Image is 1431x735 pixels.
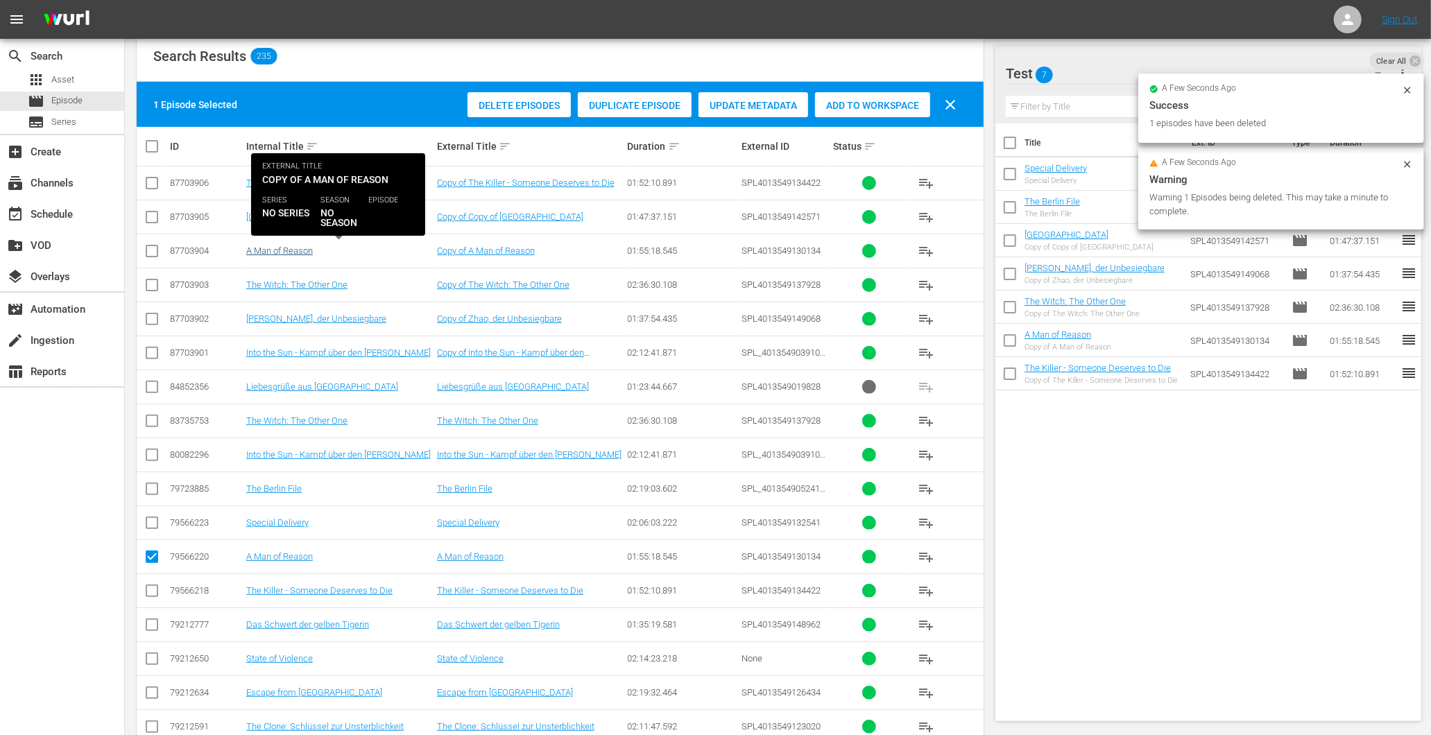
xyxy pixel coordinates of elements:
span: playlist_add [918,548,934,565]
td: 02:36:30.108 [1324,291,1400,324]
div: 1 Episode Selected [153,98,237,112]
div: 01:37:54.435 [628,313,738,324]
div: 87703905 [170,211,242,222]
button: playlist_add [909,642,943,675]
a: Liebesgrüße aus [GEOGRAPHIC_DATA] [437,381,589,392]
span: SPL4013549149068 [742,313,821,324]
div: 79566218 [170,585,242,596]
div: External ID [742,141,829,152]
div: 87703901 [170,347,242,358]
span: Episode [1292,299,1308,315]
div: 83735753 [170,415,242,426]
div: 80082296 [170,449,242,460]
div: 02:19:03.602 [628,483,738,494]
span: Ingestion [7,332,24,349]
span: SPL4013549134422 [742,178,821,188]
div: 02:36:30.108 [628,415,738,426]
div: Internal Title [246,138,433,155]
span: playlist_add [918,277,934,293]
button: playlist_add [909,336,943,370]
div: 87703902 [170,313,242,324]
a: Das Schwert der gelben Tigerin [246,619,369,630]
td: SPL4013549142571 [1185,224,1287,257]
div: 79212634 [170,687,242,698]
span: SPL4013549126434 [742,687,821,698]
div: 79723885 [170,483,242,494]
button: Update Metadata [699,92,808,117]
a: Into the Sun - Kampf über den [PERSON_NAME] [246,449,431,460]
span: Create [7,144,24,160]
span: SPL4013549148962 [742,619,821,630]
span: playlist_add [918,616,934,633]
span: Asset [51,73,74,87]
div: 87703904 [170,245,242,256]
div: 02:12:41.871 [628,347,738,358]
a: Copy of Copy of [GEOGRAPHIC_DATA] [437,211,583,222]
a: The Witch: The Other One [246,415,348,426]
span: Update Metadata [699,100,808,111]
div: Duration [628,138,738,155]
a: The Clone: Schlüssel zur Unsterblichkeit [246,721,404,732]
span: playlist_add [918,345,934,361]
button: playlist_add [909,200,943,234]
a: Das Schwert der gelben Tigerin [437,619,560,630]
span: playlist_add [918,514,934,531]
span: Automation [7,301,24,318]
div: 02:36:30.108 [628,279,738,290]
button: playlist_add [909,676,943,709]
div: 02:11:47.592 [628,721,738,732]
td: SPL4013549137928 [1185,291,1287,324]
div: Copy of Zhao, der Unbesiegbare [1025,276,1165,285]
td: 01:47:37.151 [1324,224,1400,257]
span: SPL_4013549039109_4496 [742,347,825,368]
button: Duplicate Episode [578,92,692,117]
span: Episode [1292,266,1308,282]
th: Title [1025,123,1183,162]
div: The Berlin File [1025,209,1080,218]
a: The Killer - Someone Deserves to Die [246,585,393,596]
span: Search [7,48,24,64]
span: 235 [250,48,277,64]
span: Reports [7,363,24,380]
button: playlist_add [909,608,943,641]
a: Special Delivery [437,517,499,528]
a: [PERSON_NAME], der Unbesiegbare [1025,263,1165,273]
div: None [742,653,829,664]
span: playlist_add [918,175,934,191]
div: 01:35:19.581 [628,619,738,630]
a: A Man of Reason [246,551,313,562]
a: The Killer - Someone Deserves to Die [246,178,393,188]
div: External Title [437,138,624,155]
div: 02:19:32.464 [628,687,738,698]
div: 01:55:18.545 [628,551,738,562]
div: Copy of The Killer - Someone Deserves to Die [1025,376,1178,385]
div: Test [1006,54,1395,93]
span: a few seconds ago [1163,157,1237,168]
div: 01:52:10.891 [628,178,738,188]
button: playlist_add [909,438,943,472]
div: ID [170,141,242,152]
span: playlist_add [918,481,934,497]
div: Special Delivery [1025,176,1087,185]
span: Channels [7,175,24,191]
span: sort [499,140,511,153]
span: reorder [1400,265,1417,282]
span: SPL4013549142571 [742,211,821,222]
td: SPL4013549149068 [1185,257,1287,291]
div: 79212650 [170,653,242,664]
a: Copy of The Witch: The Other One [437,279,569,290]
img: ans4CAIJ8jUAAAAAAAAAAAAAAAAAAAAAAAAgQb4GAAAAAAAAAAAAAAAAAAAAAAAAJMjXAAAAAAAAAAAAAAAAAAAAAAAAgAT5G... [33,3,100,36]
span: SPL4013549134422 [742,585,821,596]
div: 02:14:23.218 [628,653,738,664]
button: playlist_add [909,404,943,438]
span: Overlays [7,268,24,285]
span: Series [28,114,44,130]
div: 84852356 [170,381,242,392]
a: Sign Out [1382,14,1418,25]
span: Delete Episodes [468,100,571,111]
span: sort [668,140,680,153]
td: SPL4013549134422 [1185,357,1287,390]
div: Success [1149,97,1413,114]
a: A Man of Reason [1025,329,1091,340]
a: [PERSON_NAME], der Unbesiegbare [246,313,386,324]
